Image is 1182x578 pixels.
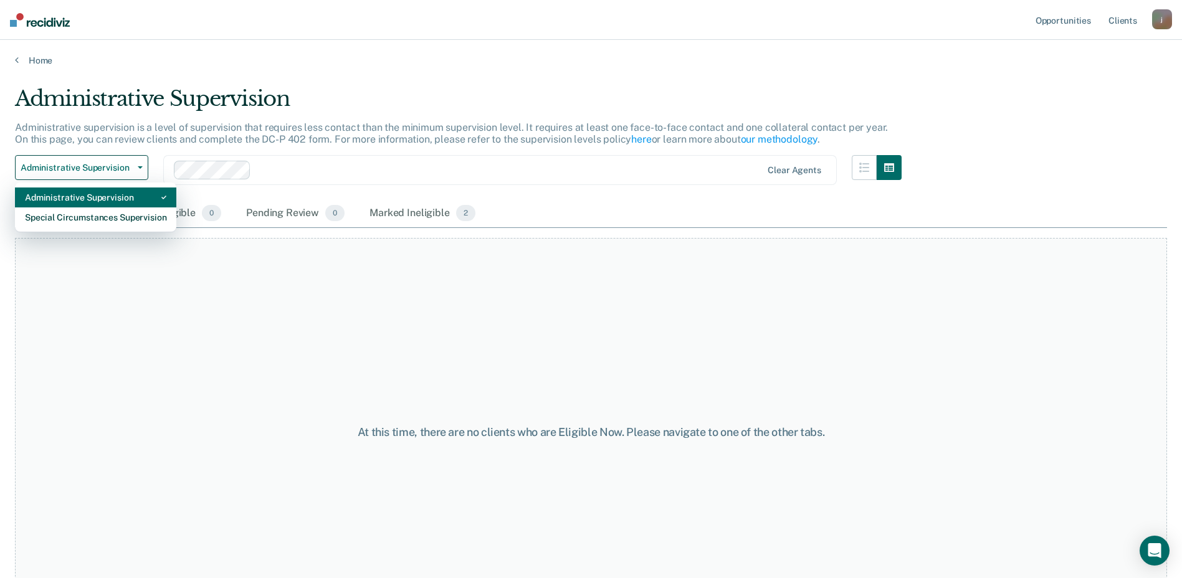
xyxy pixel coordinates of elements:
[15,86,902,121] div: Administrative Supervision
[456,205,475,221] span: 2
[1152,9,1172,29] button: j
[367,200,478,227] div: Marked Ineligible2
[21,163,133,173] span: Administrative Supervision
[25,187,166,207] div: Administrative Supervision
[15,121,888,145] p: Administrative supervision is a level of supervision that requires less contact than the minimum ...
[741,133,818,145] a: our methodology
[15,155,148,180] button: Administrative Supervision
[325,205,345,221] span: 0
[303,425,879,439] div: At this time, there are no clients who are Eligible Now. Please navigate to one of the other tabs.
[202,205,221,221] span: 0
[244,200,347,227] div: Pending Review0
[10,13,70,27] img: Recidiviz
[15,55,1167,66] a: Home
[1140,536,1170,566] div: Open Intercom Messenger
[25,207,166,227] div: Special Circumstances Supervision
[768,165,821,176] div: Clear agents
[631,133,651,145] a: here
